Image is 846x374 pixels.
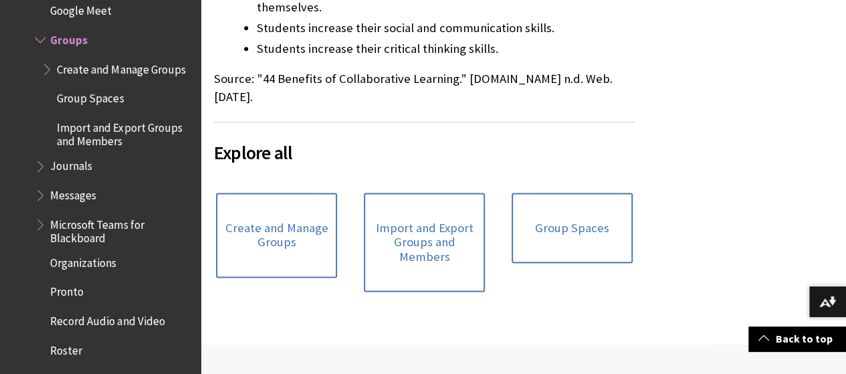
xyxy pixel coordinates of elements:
[214,70,635,105] p: Source: "44 Benefits of Collaborative Learning." [DOMAIN_NAME] n.d. Web. [DATE].
[50,155,92,173] span: Journals
[50,339,82,357] span: Roster
[364,193,485,292] a: Import and Export Groups and Members
[214,138,635,167] span: Explore all
[50,184,96,202] span: Messages
[50,29,88,47] span: Groups
[50,252,116,270] span: Organizations
[50,281,84,299] span: Pronto
[257,19,635,37] li: Students increase their social and communication skills.
[216,193,337,278] a: Create and Manage Groups
[748,326,846,351] a: Back to top
[57,116,191,148] span: Import and Export Groups and Members
[57,58,185,76] span: Create and Manage Groups
[57,88,124,106] span: Group Spaces
[50,213,191,245] span: Microsoft Teams for Blackboard
[512,193,633,264] a: Group Spaces
[50,310,165,328] span: Record Audio and Video
[257,39,635,58] li: Students increase their critical thinking skills.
